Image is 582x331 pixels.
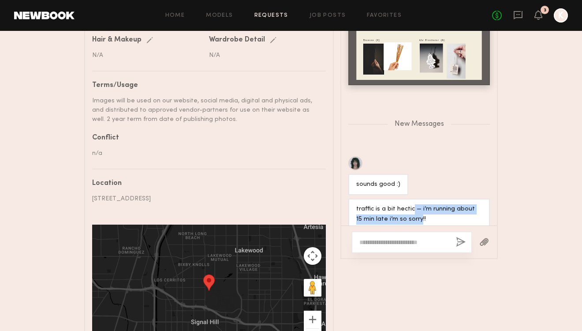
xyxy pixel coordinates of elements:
[304,247,321,265] button: Map camera controls
[209,37,265,44] div: Wardrobe Detail
[554,8,568,23] a: K
[92,149,319,158] div: n/a
[356,204,482,225] div: traffic is a bit hectic — i’m running about 15 min late i’m so sorry!!
[92,37,142,44] div: Hair & Makeup
[310,13,346,19] a: Job Posts
[367,13,402,19] a: Favorites
[165,13,185,19] a: Home
[92,194,319,203] div: [STREET_ADDRESS]
[304,279,321,297] button: Drag Pegman onto the map to open Street View
[92,180,319,187] div: Location
[92,51,202,60] div: N/A
[209,51,319,60] div: N/A
[304,311,321,328] button: Zoom in
[356,180,400,190] div: sounds good :)
[92,82,319,89] div: Terms/Usage
[92,135,319,142] div: Conflict
[395,120,444,128] span: New Messages
[92,96,319,124] div: Images will be used on our website, social media, digital and physical ads, and distributed to ap...
[206,13,233,19] a: Models
[544,8,546,13] div: 3
[254,13,288,19] a: Requests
